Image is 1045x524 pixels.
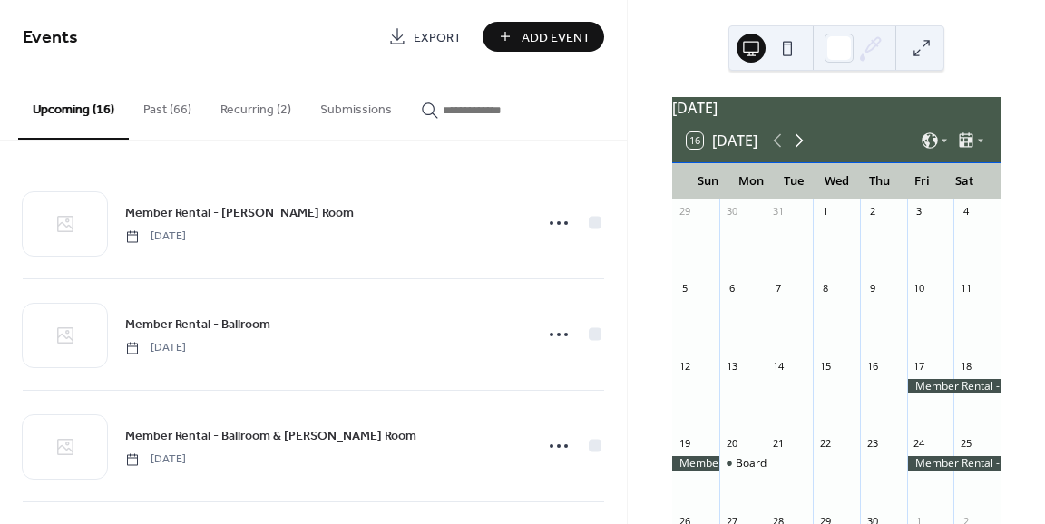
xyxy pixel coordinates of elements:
[901,163,943,199] div: Fri
[736,456,811,471] div: Board Meeting
[865,437,879,451] div: 23
[772,282,786,296] div: 7
[678,282,691,296] div: 5
[125,340,186,356] span: [DATE]
[818,359,832,373] div: 15
[858,163,901,199] div: Thu
[719,456,767,471] div: Board Meeting
[725,359,738,373] div: 13
[414,28,462,47] span: Export
[913,359,926,373] div: 17
[687,163,729,199] div: Sun
[772,359,786,373] div: 14
[125,314,270,335] a: Member Rental - Ballroom
[959,282,972,296] div: 11
[818,205,832,218] div: 1
[913,205,926,218] div: 3
[23,20,78,55] span: Events
[125,427,416,446] span: Member Rental - Ballroom & [PERSON_NAME] Room
[18,73,129,140] button: Upcoming (16)
[129,73,206,138] button: Past (66)
[772,437,786,451] div: 21
[125,204,354,223] span: Member Rental - [PERSON_NAME] Room
[672,97,1001,119] div: [DATE]
[725,282,738,296] div: 6
[125,425,416,446] a: Member Rental - Ballroom & [PERSON_NAME] Room
[818,437,832,451] div: 22
[672,456,719,471] div: Member Rental - Ballroom & Prestwood Room
[375,22,475,52] a: Export
[680,128,764,153] button: 16[DATE]
[678,437,691,451] div: 19
[125,315,270,335] span: Member Rental - Ballroom
[206,73,306,138] button: Recurring (2)
[818,282,832,296] div: 8
[729,163,772,199] div: Mon
[678,359,691,373] div: 12
[913,437,926,451] div: 24
[865,359,879,373] div: 16
[306,73,406,138] button: Submissions
[913,282,926,296] div: 10
[865,282,879,296] div: 9
[125,202,354,223] a: Member Rental - [PERSON_NAME] Room
[815,163,858,199] div: Wed
[907,379,1001,394] div: Member Rental - Ballroom & Prestwood Room
[959,359,972,373] div: 18
[522,28,591,47] span: Add Event
[125,451,186,468] span: [DATE]
[678,205,691,218] div: 29
[959,437,972,451] div: 25
[125,228,186,245] span: [DATE]
[772,163,815,199] div: Tue
[865,205,879,218] div: 2
[725,205,738,218] div: 30
[725,437,738,451] div: 20
[483,22,604,52] button: Add Event
[959,205,972,218] div: 4
[772,205,786,218] div: 31
[943,163,986,199] div: Sat
[907,456,1001,471] div: Member Rental - Ballroom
